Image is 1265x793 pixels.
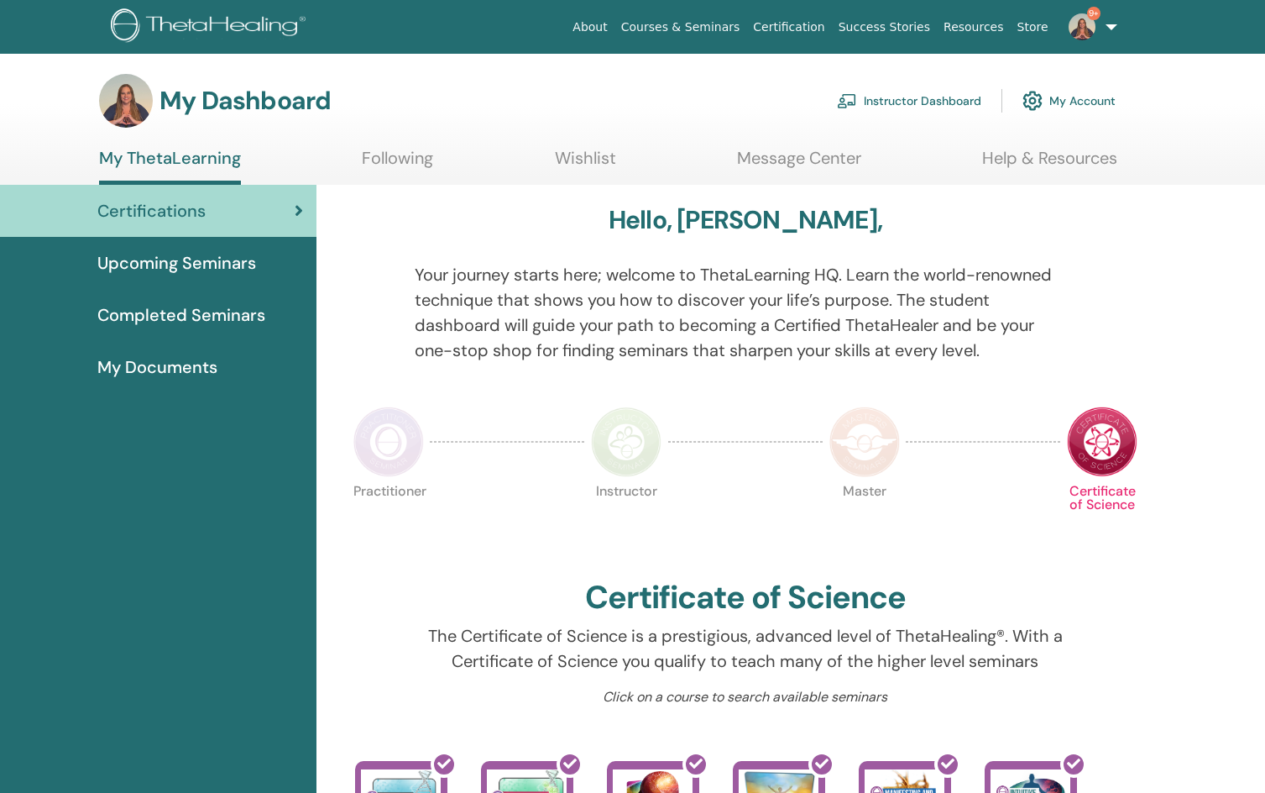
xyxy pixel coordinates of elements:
[97,302,265,328] span: Completed Seminars
[353,407,424,477] img: Practitioner
[1011,12,1055,43] a: Store
[353,485,424,555] p: Practitioner
[614,12,747,43] a: Courses & Seminars
[555,148,616,181] a: Wishlist
[97,354,217,380] span: My Documents
[1067,407,1137,477] img: Certificate of Science
[1022,87,1043,115] img: cog.svg
[609,205,882,235] h3: Hello, [PERSON_NAME],
[1069,13,1095,40] img: default.jpg
[982,148,1117,181] a: Help & Resources
[362,148,433,181] a: Following
[99,148,241,185] a: My ThetaLearning
[97,198,206,223] span: Certifications
[1087,7,1100,20] span: 9+
[415,623,1075,674] p: The Certificate of Science is a prestigious, advanced level of ThetaHealing®. With a Certificate ...
[737,148,861,181] a: Message Center
[97,250,256,276] span: Upcoming Seminars
[1067,485,1137,555] p: Certificate of Science
[111,8,311,46] img: logo.png
[585,579,906,617] h2: Certificate of Science
[591,485,661,555] p: Instructor
[566,12,614,43] a: About
[1022,82,1116,119] a: My Account
[937,12,1011,43] a: Resources
[837,93,857,108] img: chalkboard-teacher.svg
[829,485,900,555] p: Master
[99,74,153,128] img: default.jpg
[829,407,900,477] img: Master
[832,12,937,43] a: Success Stories
[159,86,331,116] h3: My Dashboard
[746,12,831,43] a: Certification
[415,262,1075,363] p: Your journey starts here; welcome to ThetaLearning HQ. Learn the world-renowned technique that sh...
[837,82,981,119] a: Instructor Dashboard
[591,407,661,477] img: Instructor
[415,687,1075,707] p: Click on a course to search available seminars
